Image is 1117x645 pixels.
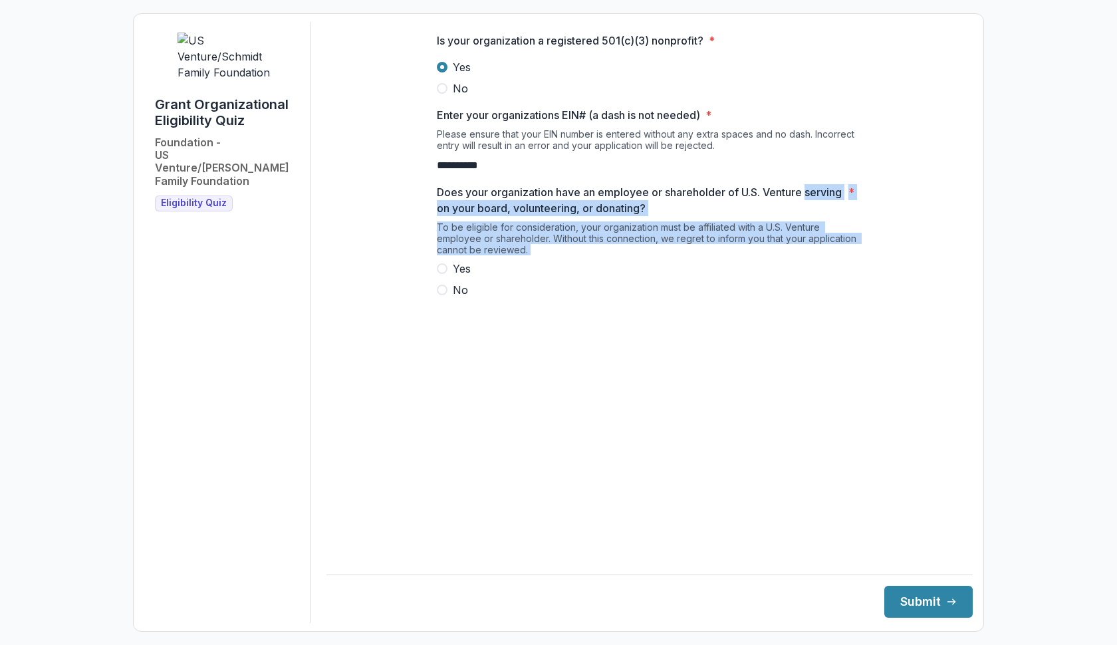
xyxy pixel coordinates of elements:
[437,107,700,123] p: Enter your organizations EIN# (a dash is not needed)
[178,33,277,80] img: US Venture/Schmidt Family Foundation
[155,136,299,188] h2: Foundation - US Venture/[PERSON_NAME] Family Foundation
[453,80,468,96] span: No
[453,261,471,277] span: Yes
[453,59,471,75] span: Yes
[155,96,299,128] h1: Grant Organizational Eligibility Quiz
[453,282,468,298] span: No
[437,221,862,261] div: To be eligible for consideration, your organization must be affiliated with a U.S. Venture employ...
[437,33,703,49] p: Is your organization a registered 501(c)(3) nonprofit?
[884,586,973,618] button: Submit
[437,184,843,216] p: Does your organization have an employee or shareholder of U.S. Venture serving on your board, vol...
[161,197,227,209] span: Eligibility Quiz
[437,128,862,156] div: Please ensure that your EIN number is entered without any extra spaces and no dash. Incorrect ent...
